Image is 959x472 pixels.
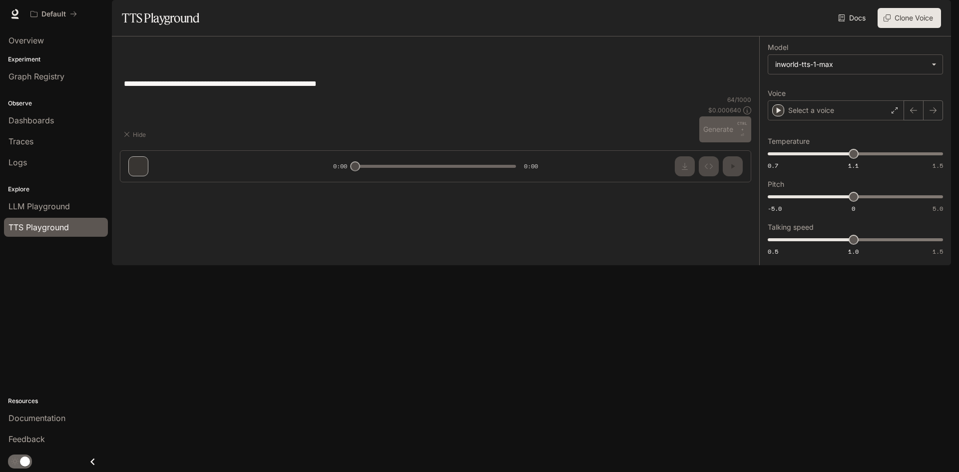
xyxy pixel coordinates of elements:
[350,62,388,70] p: Enter text
[768,55,943,74] div: inworld-tts-1-max
[775,59,927,69] div: inworld-tts-1-max
[768,90,786,97] p: Voice
[836,8,870,28] a: Docs
[768,138,810,145] p: Temperature
[337,62,350,70] p: 0 2 .
[768,224,814,231] p: Talking speed
[933,161,943,170] span: 1.5
[768,181,784,188] p: Pitch
[550,62,562,70] p: 0 3 .
[852,204,855,213] span: 0
[41,10,66,18] p: Default
[933,204,943,213] span: 5.0
[135,62,183,70] p: Select voice
[124,62,135,70] p: 0 1 .
[708,106,741,114] p: $ 0.000640
[768,44,788,51] p: Model
[848,161,859,170] span: 1.1
[727,95,751,104] p: 64 / 1000
[120,126,152,142] button: Hide
[848,247,859,256] span: 1.0
[768,161,778,170] span: 0.7
[878,8,941,28] button: Clone Voice
[26,4,81,24] button: All workspaces
[768,204,782,213] span: -5.0
[768,247,778,256] span: 0.5
[788,105,834,115] p: Select a voice
[562,62,599,70] p: Generate
[933,247,943,256] span: 1.5
[122,8,199,28] h1: TTS Playground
